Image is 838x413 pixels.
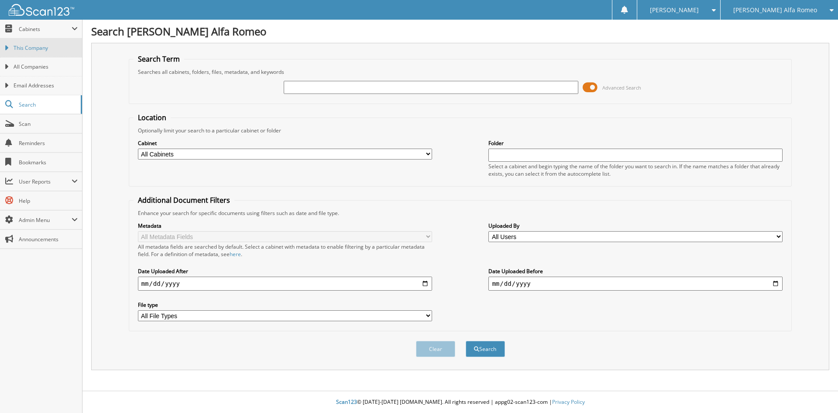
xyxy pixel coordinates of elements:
[416,341,455,357] button: Clear
[488,277,783,291] input: end
[134,127,787,134] div: Optionally limit your search to a particular cabinet or folder
[138,139,432,147] label: Cabinet
[14,63,78,71] span: All Companies
[19,216,72,224] span: Admin Menu
[488,267,783,275] label: Date Uploaded Before
[138,301,432,309] label: File type
[82,392,838,413] div: © [DATE]-[DATE] [DOMAIN_NAME]. All rights reserved | appg02-scan123-com |
[488,222,783,229] label: Uploaded By
[19,25,72,33] span: Cabinets
[552,398,585,406] a: Privacy Policy
[19,120,78,128] span: Scan
[138,267,432,275] label: Date Uploaded After
[19,197,78,205] span: Help
[134,195,234,205] legend: Additional Document Filters
[134,68,787,76] div: Searches all cabinets, folders, files, metadata, and keywords
[19,139,78,147] span: Reminders
[138,277,432,291] input: start
[134,209,787,217] div: Enhance your search for specific documents using filters such as date and file type.
[19,159,78,166] span: Bookmarks
[91,24,829,38] h1: Search [PERSON_NAME] Alfa Romeo
[9,4,74,16] img: scan123-logo-white.svg
[488,163,783,177] div: Select a cabinet and begin typing the name of the folder you want to search in. If the name match...
[602,84,641,91] span: Advanced Search
[134,54,184,64] legend: Search Term
[19,236,78,243] span: Announcements
[733,7,817,13] span: [PERSON_NAME] Alfa Romeo
[230,250,241,258] a: here
[138,222,432,229] label: Metadata
[794,371,838,413] iframe: Chat Widget
[14,44,78,52] span: This Company
[466,341,505,357] button: Search
[650,7,699,13] span: [PERSON_NAME]
[488,139,783,147] label: Folder
[134,113,171,122] legend: Location
[336,398,357,406] span: Scan123
[19,101,76,108] span: Search
[138,243,432,258] div: All metadata fields are searched by default. Select a cabinet with metadata to enable filtering b...
[14,82,78,90] span: Email Addresses
[19,178,72,185] span: User Reports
